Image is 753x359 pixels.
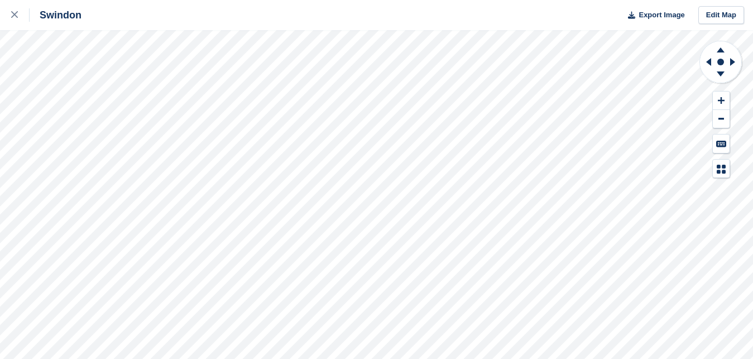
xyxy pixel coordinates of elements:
div: Swindon [30,8,81,22]
button: Zoom In [713,92,730,110]
button: Map Legend [713,160,730,178]
button: Zoom Out [713,110,730,128]
span: Export Image [639,9,684,21]
button: Keyboard Shortcuts [713,135,730,153]
button: Export Image [621,6,685,25]
a: Edit Map [698,6,744,25]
